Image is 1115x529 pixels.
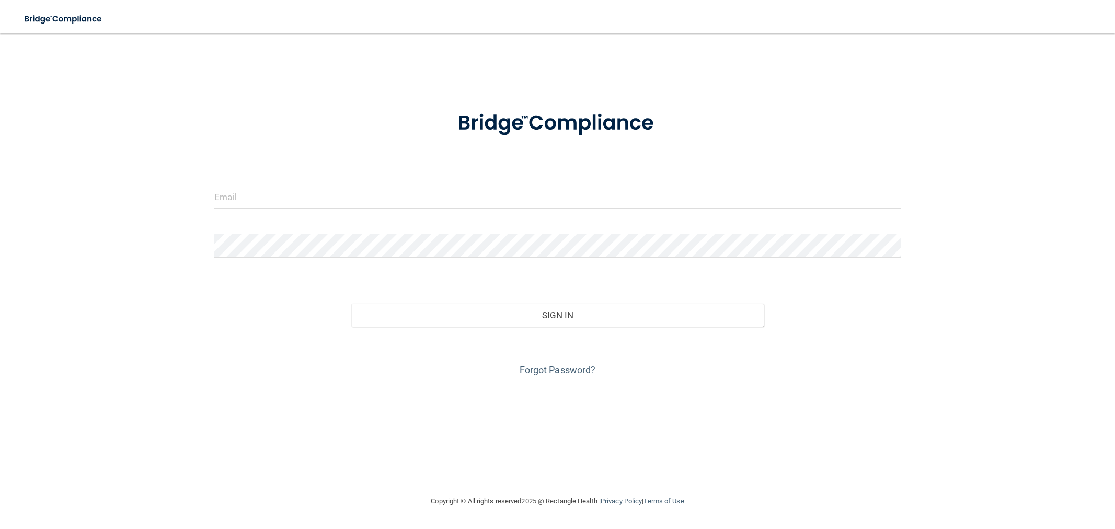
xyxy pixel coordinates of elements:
img: bridge_compliance_login_screen.278c3ca4.svg [436,96,680,151]
a: Terms of Use [643,497,684,505]
input: Email [214,185,901,209]
img: bridge_compliance_login_screen.278c3ca4.svg [16,8,112,30]
a: Privacy Policy [601,497,642,505]
button: Sign In [351,304,763,327]
a: Forgot Password? [520,364,596,375]
div: Copyright © All rights reserved 2025 @ Rectangle Health | | [367,485,749,518]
